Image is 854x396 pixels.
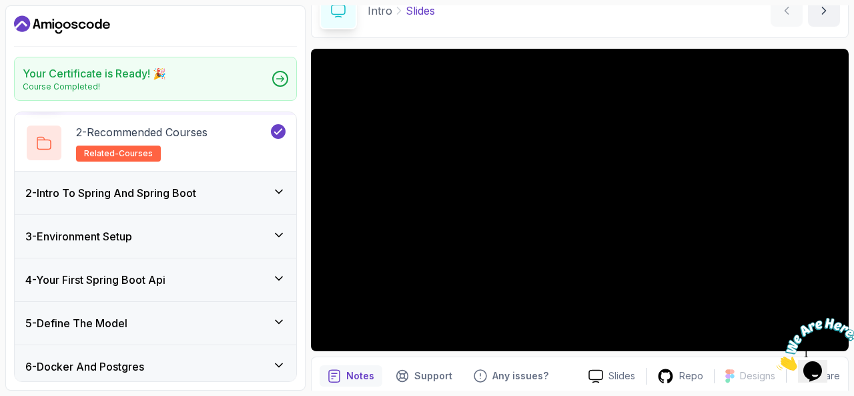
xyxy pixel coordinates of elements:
[15,258,296,301] button: 4-Your First Spring Boot Api
[740,369,775,383] p: Designs
[84,148,153,159] span: related-courses
[14,57,297,101] a: Your Certificate is Ready! 🎉Course Completed!
[23,81,166,92] p: Course Completed!
[15,215,296,258] button: 3-Environment Setup
[5,5,88,58] img: Chat attention grabber
[492,369,548,383] p: Any issues?
[76,124,207,140] p: 2 - Recommended Courses
[679,369,703,383] p: Repo
[320,365,382,387] button: notes button
[771,313,854,376] iframe: chat widget
[15,172,296,214] button: 2-Intro To Spring And Spring Boot
[15,345,296,388] button: 6-Docker And Postgres
[5,5,11,17] span: 1
[388,365,460,387] button: Support button
[368,3,392,19] p: Intro
[23,65,166,81] h2: Your Certificate is Ready! 🎉
[25,185,196,201] h3: 2 - Intro To Spring And Spring Boot
[466,365,556,387] button: Feedback button
[25,272,165,288] h3: 4 - Your First Spring Boot Api
[25,359,144,375] h3: 6 - Docker And Postgres
[14,14,110,35] a: Dashboard
[15,302,296,345] button: 5-Define The Model
[406,3,435,19] p: Slides
[647,368,714,385] a: Repo
[786,369,840,383] button: Share
[608,369,635,383] p: Slides
[578,369,646,383] a: Slides
[25,228,132,244] h3: 3 - Environment Setup
[346,369,374,383] p: Notes
[25,124,286,162] button: 2-Recommended Coursesrelated-courses
[25,315,127,331] h3: 5 - Define The Model
[414,369,452,383] p: Support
